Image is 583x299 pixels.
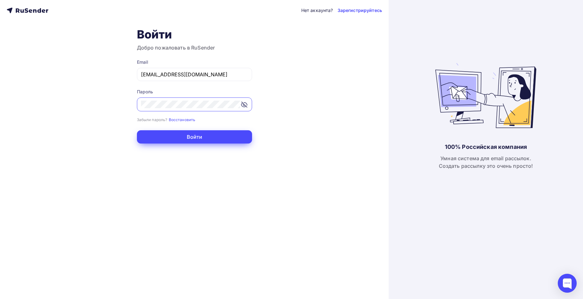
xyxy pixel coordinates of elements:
h1: Войти [137,27,252,41]
small: Забыли пароль? [137,117,168,122]
div: Пароль [137,89,252,95]
button: Войти [137,130,252,144]
input: Укажите свой email [141,71,248,78]
div: 100% Российская компания [445,143,527,151]
a: Зарегистрируйтесь [338,7,382,14]
div: Умная система для email рассылок. Создать рассылку это очень просто! [439,155,533,170]
div: Нет аккаунта? [301,7,333,14]
div: Email [137,59,252,65]
a: Восстановить [169,117,196,122]
h3: Добро пожаловать в RuSender [137,44,252,51]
